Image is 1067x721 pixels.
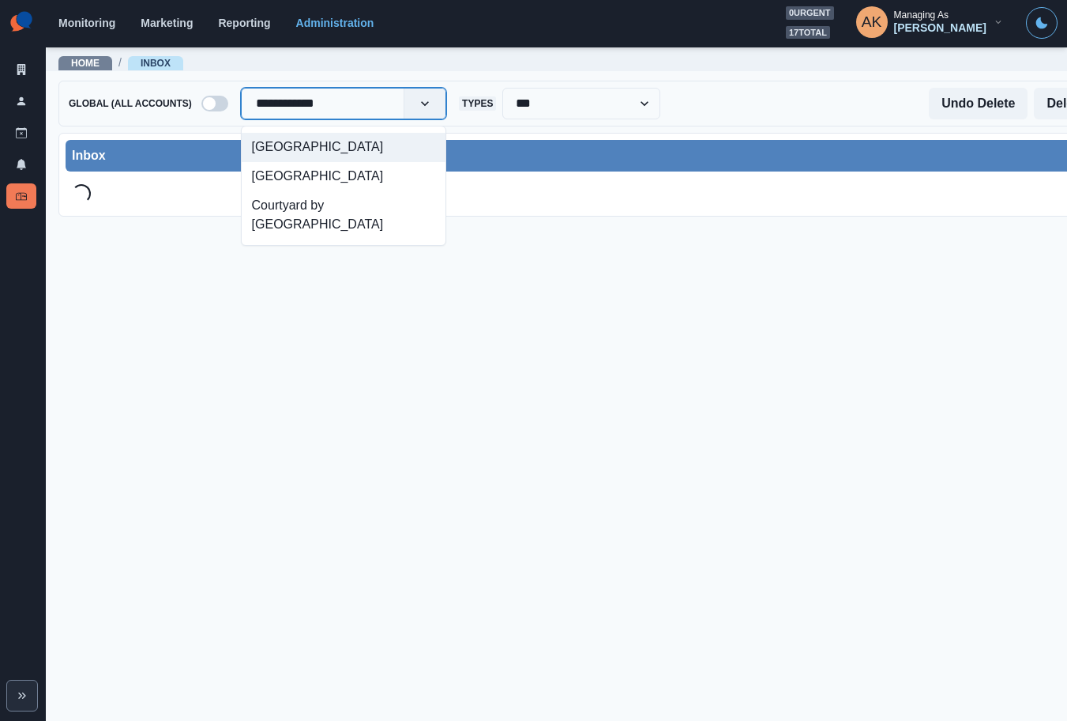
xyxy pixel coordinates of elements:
[786,6,834,20] span: 0 urgent
[242,133,445,162] div: [GEOGRAPHIC_DATA]
[58,55,183,71] nav: breadcrumb
[6,120,36,145] a: Draft Posts
[843,6,1016,38] button: Managing As[PERSON_NAME]
[786,26,830,40] span: 17 total
[218,17,270,29] a: Reporting
[6,152,36,177] a: Notifications
[6,680,38,712] button: Expand
[459,96,496,111] span: Types
[242,191,445,240] div: Courtyard by [GEOGRAPHIC_DATA]
[862,3,882,41] div: Alex Kalogeropoulos
[929,88,1028,119] button: Undo Delete
[894,9,949,21] div: Managing As
[894,21,986,35] div: [PERSON_NAME]
[58,17,115,29] a: Monitoring
[141,58,171,69] a: Inbox
[6,57,36,82] a: Clients
[1026,7,1058,39] button: Toggle Mode
[141,17,193,29] a: Marketing
[118,55,122,71] span: /
[66,96,195,111] span: Global (All Accounts)
[6,183,36,209] a: Inbox
[242,162,445,191] div: [GEOGRAPHIC_DATA]
[71,58,100,69] a: Home
[6,89,36,114] a: Users
[296,17,374,29] a: Administration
